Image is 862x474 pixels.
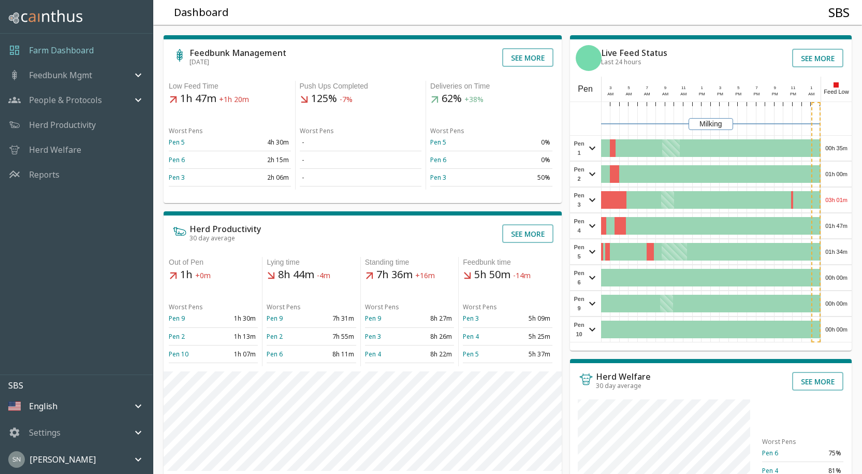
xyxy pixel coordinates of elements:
[463,350,479,358] a: Pen 5
[792,49,843,67] button: See more
[169,350,188,358] a: Pen 10
[213,345,258,363] td: 1h 07m
[230,134,291,151] td: 4h 30m
[29,119,96,131] a: Herd Productivity
[300,169,422,186] td: -
[365,268,454,282] h5: 7h 36m
[573,139,586,157] span: Pen 1
[189,225,261,233] h6: Herd Productivity
[735,92,741,96] span: PM
[573,191,586,209] span: Pen 3
[300,92,422,106] h5: 125%
[502,48,553,67] button: See more
[29,44,94,56] p: Farm Dashboard
[821,136,852,161] div: 00h 35m
[169,173,185,182] a: Pen 3
[169,126,203,135] span: Worst Pens
[410,327,454,345] td: 8h 26m
[697,85,707,91] div: 1
[430,92,552,106] h5: 62%
[317,271,330,281] span: -4m
[169,155,185,164] a: Pen 6
[642,85,652,91] div: 7
[213,310,258,327] td: 1h 30m
[230,151,291,169] td: 2h 15m
[463,332,479,341] a: Pen 4
[689,118,733,130] div: Milking
[717,92,723,96] span: PM
[463,268,552,282] h5: 5h 50m
[169,92,291,106] h5: 1h 47m
[300,151,422,169] td: -
[601,49,667,57] h6: Live Feed Status
[410,310,454,327] td: 8h 27m
[169,138,185,147] a: Pen 5
[169,268,258,282] h5: 1h
[267,332,283,341] a: Pen 2
[300,81,422,92] div: Push Ups Completed
[300,134,422,151] td: -
[573,165,586,183] span: Pen 2
[29,168,60,181] a: Reports
[644,92,650,96] span: AM
[365,314,381,323] a: Pen 9
[29,143,81,156] p: Herd Welfare
[680,92,686,96] span: AM
[821,317,852,342] div: 00h 00m
[762,449,778,457] a: Pen 6
[679,85,689,91] div: 11
[219,95,249,105] span: +1h 20m
[463,314,479,323] a: Pen 3
[624,85,634,91] div: 5
[312,327,356,345] td: 7h 55m
[762,437,796,446] span: Worst Pens
[267,303,301,311] span: Worst Pens
[734,85,743,91] div: 5
[463,303,497,311] span: Worst Pens
[169,314,185,323] a: Pen 9
[753,92,759,96] span: PM
[174,6,229,20] h5: Dashboard
[30,453,96,466] p: [PERSON_NAME]
[169,81,291,92] div: Low Feed Time
[365,350,381,358] a: Pen 4
[772,92,778,96] span: PM
[790,92,796,96] span: PM
[267,314,283,323] a: Pen 9
[573,242,586,261] span: Pen 5
[169,303,203,311] span: Worst Pens
[169,332,185,341] a: Pen 2
[821,265,852,290] div: 00h 00m
[430,173,446,182] a: Pen 3
[312,310,356,327] td: 7h 31m
[365,257,454,268] div: Standing time
[8,379,153,392] p: SBS
[464,95,484,105] span: +38%
[195,271,211,281] span: +0m
[430,126,464,135] span: Worst Pens
[340,95,353,105] span: -7%
[821,188,852,212] div: 03h 01m
[430,138,446,147] a: Pen 5
[312,345,356,363] td: 8h 11m
[491,151,552,169] td: 0%
[507,327,552,345] td: 5h 25m
[607,92,613,96] span: AM
[821,162,852,186] div: 01h 00m
[8,451,25,468] img: 45cffdf61066f8072b93f09263145446
[430,155,446,164] a: Pen 6
[601,58,641,66] span: Last 24 hours
[807,85,816,91] div: 1
[770,85,780,91] div: 9
[189,234,235,242] span: 30 day average
[752,85,762,91] div: 7
[267,350,283,358] a: Pen 6
[792,372,843,391] button: See more
[430,81,552,92] div: Deliveries on Time
[29,94,102,106] p: People & Protocols
[699,92,705,96] span: PM
[189,58,209,66] span: [DATE]
[463,257,552,268] div: Feedbunk time
[267,257,356,268] div: Lying time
